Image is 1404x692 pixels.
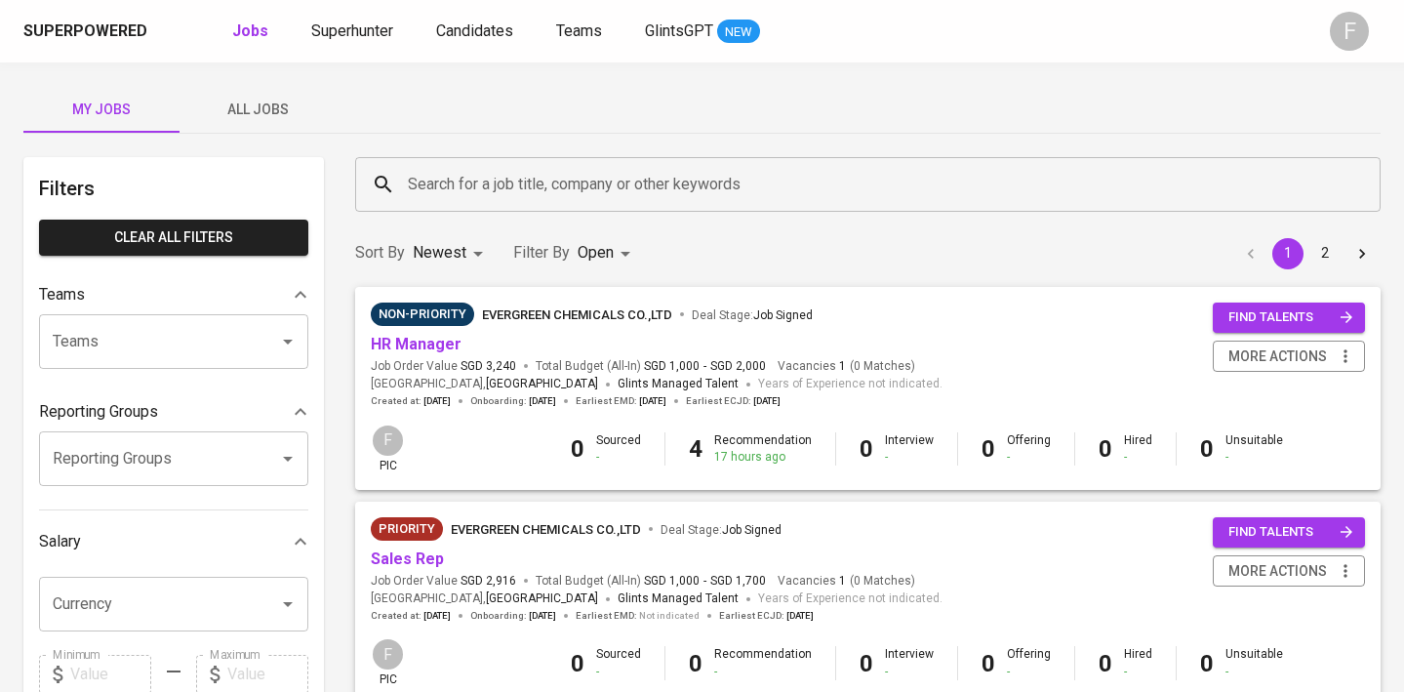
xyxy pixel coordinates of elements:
[710,358,766,375] span: SGD 2,000
[689,650,702,677] b: 0
[371,375,598,394] span: [GEOGRAPHIC_DATA] ,
[578,243,614,262] span: Open
[371,550,444,568] a: Sales Rep
[556,21,602,40] span: Teams
[714,646,812,679] div: Recommendation
[753,394,781,408] span: [DATE]
[1228,559,1327,584] span: more actions
[722,523,782,537] span: Job Signed
[1200,650,1214,677] b: 0
[778,358,915,375] span: Vacancies ( 0 Matches )
[860,435,873,463] b: 0
[714,432,812,466] div: Recommendation
[461,358,516,375] span: SGD 3,240
[1124,449,1152,466] div: -
[596,664,641,680] div: -
[451,522,641,537] span: EVERGREEN CHEMICALS CO.,LTD
[644,573,700,590] span: SGD 1,000
[191,98,324,122] span: All Jobs
[1225,664,1283,680] div: -
[232,20,272,44] a: Jobs
[703,358,706,375] span: -
[1213,341,1365,373] button: more actions
[39,220,308,256] button: Clear All filters
[274,445,301,472] button: Open
[311,21,393,40] span: Superhunter
[39,275,308,314] div: Teams
[461,573,516,590] span: SGD 2,916
[371,305,474,324] span: Non-Priority
[982,435,995,463] b: 0
[529,394,556,408] span: [DATE]
[1330,12,1369,51] div: F
[371,637,405,688] div: pic
[885,664,934,680] div: -
[639,394,666,408] span: [DATE]
[371,394,451,408] span: Created at :
[578,235,637,271] div: Open
[1228,306,1353,329] span: find talents
[274,590,301,618] button: Open
[1213,303,1365,333] button: find talents
[1099,435,1112,463] b: 0
[885,432,934,466] div: Interview
[470,394,556,408] span: Onboarding :
[1309,238,1341,269] button: Go to page 2
[1228,521,1353,544] span: find talents
[371,358,516,375] span: Job Order Value
[55,225,293,250] span: Clear All filters
[536,358,766,375] span: Total Budget (All-In)
[753,308,813,322] span: Job Signed
[470,609,556,623] span: Onboarding :
[714,664,812,680] div: -
[536,573,766,590] span: Total Budget (All-In)
[371,517,443,541] div: New Job received from Demand Team
[1346,238,1378,269] button: Go to next page
[1272,238,1304,269] button: page 1
[413,241,466,265] p: Newest
[39,530,81,553] p: Salary
[1225,432,1283,466] div: Unsuitable
[423,394,451,408] span: [DATE]
[860,650,873,677] b: 0
[836,573,846,590] span: 1
[23,17,178,46] a: Superpoweredapp logo
[778,573,915,590] span: Vacancies ( 0 Matches )
[486,590,598,609] span: [GEOGRAPHIC_DATA]
[758,590,943,609] span: Years of Experience not indicated.
[35,98,168,122] span: My Jobs
[686,394,781,408] span: Earliest ECJD :
[645,20,760,44] a: GlintsGPT NEW
[413,235,490,271] div: Newest
[371,590,598,609] span: [GEOGRAPHIC_DATA] ,
[39,392,308,431] div: Reporting Groups
[513,241,570,265] p: Filter By
[436,20,517,44] a: Candidates
[1200,435,1214,463] b: 0
[39,283,85,306] p: Teams
[486,375,598,394] span: [GEOGRAPHIC_DATA]
[529,609,556,623] span: [DATE]
[39,522,308,561] div: Salary
[703,573,706,590] span: -
[556,20,606,44] a: Teams
[371,573,516,590] span: Job Order Value
[1225,646,1283,679] div: Unsuitable
[371,609,451,623] span: Created at :
[39,173,308,204] h6: Filters
[596,432,641,466] div: Sourced
[645,21,713,40] span: GlintsGPT
[371,424,405,474] div: pic
[1099,650,1112,677] b: 0
[371,303,474,326] div: Sufficient Talents in Pipeline
[371,637,405,672] div: F
[644,358,700,375] span: SGD 1,000
[151,17,178,46] img: app logo
[618,377,739,390] span: Glints Managed Talent
[714,449,812,466] div: 17 hours ago
[1225,449,1283,466] div: -
[1007,432,1051,466] div: Offering
[692,308,813,322] span: Deal Stage :
[1007,646,1051,679] div: Offering
[639,609,700,623] span: Not indicated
